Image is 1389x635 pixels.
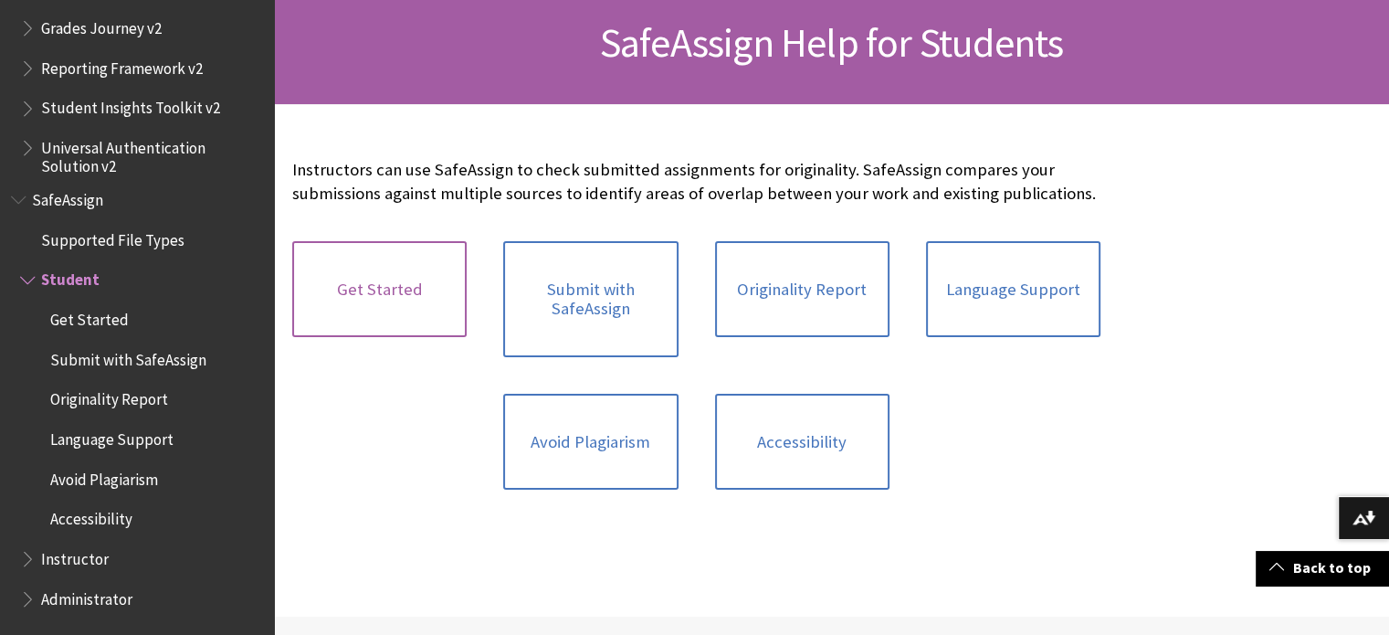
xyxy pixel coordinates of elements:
a: Language Support [926,241,1100,338]
span: SafeAssign [32,185,103,209]
span: Student [41,265,100,290]
a: Get Started [292,241,467,338]
a: Avoid Plagiarism [503,394,678,491]
a: Back to top [1256,551,1389,585]
span: Accessibility [50,504,132,529]
span: Reporting Framework v2 [41,53,203,78]
span: Avoid Plagiarism [50,464,158,489]
a: Accessibility [715,394,889,491]
span: Administrator [41,584,132,609]
span: Instructor [41,544,109,568]
span: SafeAssign Help for Students [600,17,1064,68]
a: Originality Report [715,241,889,338]
span: Originality Report [50,385,168,409]
p: Instructors can use SafeAssign to check submitted assignments for originality. SafeAssign compare... [292,158,1100,206]
nav: Book outline for Blackboard SafeAssign [11,185,263,614]
span: Submit with SafeAssign [50,344,206,369]
a: Submit with SafeAssign [503,241,678,357]
span: Get Started [50,304,129,329]
span: Supported File Types [41,225,184,249]
span: Student Insights Toolkit v2 [41,93,220,118]
span: Universal Authentication Solution v2 [41,132,261,175]
span: Language Support [50,424,174,449]
span: Grades Journey v2 [41,13,162,37]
